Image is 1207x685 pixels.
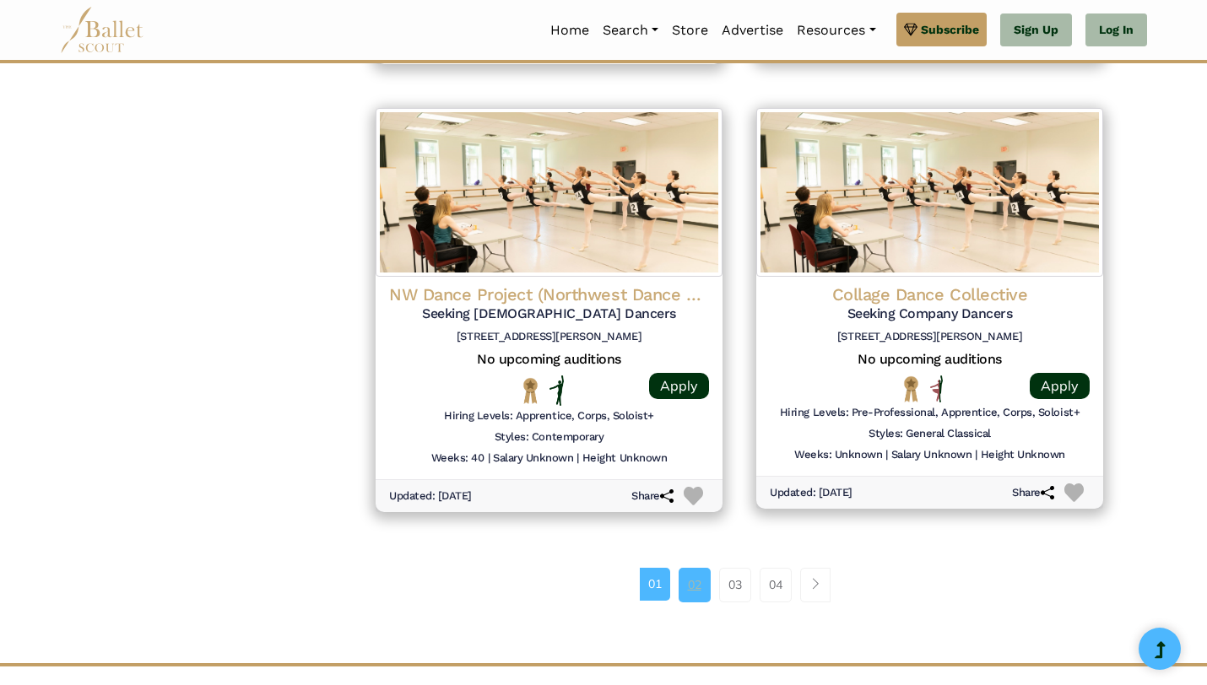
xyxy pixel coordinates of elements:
[544,13,596,48] a: Home
[596,13,665,48] a: Search
[665,13,715,48] a: Store
[770,486,852,500] h6: Updated: [DATE]
[756,108,1103,277] img: Logo
[1030,373,1090,399] a: Apply
[493,451,573,466] h6: Salary Unknown
[790,13,882,48] a: Resources
[770,305,1090,323] h5: Seeking Company Dancers
[981,448,1065,462] h6: Height Unknown
[1085,13,1147,47] a: Log In
[549,375,565,406] img: Flat
[891,448,972,462] h6: Salary Unknown
[885,448,888,462] h6: |
[444,409,654,423] h6: Hiring Levels: Apprentice, Corps, Soloist+
[1064,483,1084,503] img: Heart
[631,489,674,504] h6: Share
[770,351,1090,369] h5: No upcoming auditions
[582,451,667,466] h6: Height Unknown
[760,568,792,601] a: 04
[770,283,1090,305] h4: Collage Dance Collective
[975,448,977,462] h6: |
[389,305,709,323] h5: Seeking [DEMOGRAPHIC_DATA] Dancers
[901,375,922,402] img: National
[679,568,711,601] a: 02
[520,377,541,403] img: National
[389,330,709,344] h6: [STREET_ADDRESS][PERSON_NAME]
[431,451,484,466] h6: Weeks: 40
[389,283,709,305] h4: NW Dance Project (Northwest Dance Project)
[1012,486,1054,500] h6: Share
[794,448,882,462] h6: Weeks: Unknown
[869,427,991,441] h6: Styles: General Classical
[649,373,709,399] a: Apply
[904,20,917,39] img: gem.svg
[770,330,1090,344] h6: [STREET_ADDRESS][PERSON_NAME]
[780,406,1080,420] h6: Hiring Levels: Pre-Professional, Apprentice, Corps, Soloist+
[389,489,472,504] h6: Updated: [DATE]
[640,568,840,601] nav: Page navigation example
[719,568,751,601] a: 03
[896,13,987,46] a: Subscribe
[640,568,670,600] a: 01
[488,451,490,466] h6: |
[715,13,790,48] a: Advertise
[576,451,579,466] h6: |
[930,375,943,402] img: All
[495,430,603,445] h6: Styles: Contemporary
[389,351,709,369] h5: No upcoming auditions
[921,20,979,39] span: Subscribe
[376,108,723,277] img: Logo
[684,487,703,506] img: Heart
[1000,13,1072,47] a: Sign Up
